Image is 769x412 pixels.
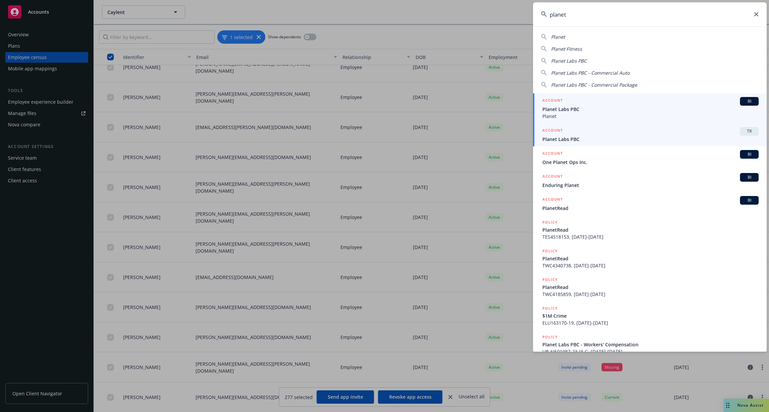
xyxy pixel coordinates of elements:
[551,46,582,52] span: Planet Fitness
[533,169,767,192] a: ACCOUNTBIEnduring Planet
[542,284,759,291] span: PlanetRead
[542,219,558,226] h5: POLICY
[542,248,558,254] h5: POLICY
[542,348,759,355] span: UB-6J501987-23-I3-G, [DATE]-[DATE]
[551,34,565,40] span: Planet
[542,305,558,312] h5: POLICY
[533,301,767,330] a: POLICY$1M CrimeELU163170-19, [DATE]-[DATE]
[542,319,759,326] span: ELU163170-19, [DATE]-[DATE]
[533,330,767,359] a: POLICYPlanet Labs PBC - Workers' CompensationUB-6J501987-23-I3-G, [DATE]-[DATE]
[542,226,759,233] span: PlanetRead
[743,174,756,180] span: BI
[542,182,759,189] span: Enduring Planet
[542,97,563,105] h5: ACCOUNT
[551,70,629,76] span: Planet Labs PBC - Commercial Auto
[542,127,563,135] h5: ACCOUNT
[542,262,759,269] span: TWC4340738, [DATE]-[DATE]
[542,106,759,113] span: Planet Labs PBC
[542,173,563,181] h5: ACCOUNT
[743,151,756,157] span: BI
[533,273,767,301] a: POLICYPlanetReadTWC4185859, [DATE]-[DATE]
[542,255,759,262] span: PlanetRead
[542,196,563,204] h5: ACCOUNT
[542,233,759,240] span: TES4518153, [DATE]-[DATE]
[542,334,558,340] h5: POLICY
[542,113,759,120] span: Planet
[551,58,587,64] span: Planet Labs PBC
[533,146,767,169] a: ACCOUNTBIOne Planet Ops Inc.
[533,244,767,273] a: POLICYPlanetReadTWC4340738, [DATE]-[DATE]
[542,291,759,298] span: TWC4185859, [DATE]-[DATE]
[533,215,767,244] a: POLICYPlanetReadTES4518153, [DATE]-[DATE]
[533,93,767,123] a: ACCOUNTBIPlanet Labs PBCPlanet
[542,312,759,319] span: $1M Crime
[542,136,759,143] span: Planet Labs PBC
[743,197,756,203] span: BI
[542,205,759,212] span: PlanetRead
[743,128,756,134] span: TR
[533,2,767,26] input: Search...
[551,82,637,88] span: Planet Labs PBC - Commercial Package
[542,276,558,283] h5: POLICY
[533,123,767,146] a: ACCOUNTTRPlanet Labs PBC
[542,341,759,348] span: Planet Labs PBC - Workers' Compensation
[743,98,756,104] span: BI
[533,192,767,215] a: ACCOUNTBIPlanetRead
[542,159,759,166] span: One Planet Ops Inc.
[542,150,563,158] h5: ACCOUNT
